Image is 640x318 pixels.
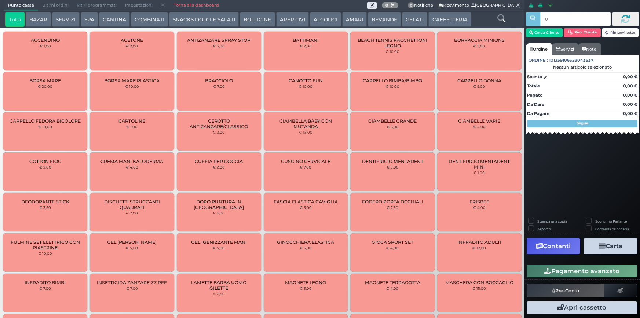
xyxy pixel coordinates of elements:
span: FASCIA ELASTICA CAVIGLIA [274,199,338,205]
small: € 2,00 [126,211,138,215]
span: GIOCA SPORT SET [372,239,413,245]
a: Torna alla dashboard [169,0,223,11]
small: € 5,00 [300,246,312,250]
span: BRACCIOLO [205,78,233,83]
span: FRISBEE [469,199,489,205]
span: BORSA MARE [29,78,61,83]
small: € 5,00 [213,44,225,48]
label: Asporto [537,227,551,231]
button: COMBINATI [131,12,168,27]
button: SNACKS DOLCI E SALATI [169,12,239,27]
small: € 15,00 [472,286,486,290]
small: € 5,00 [473,44,485,48]
span: GEL [PERSON_NAME] [107,239,157,245]
button: Contanti [527,238,580,254]
span: MAGNETE LEGNO [285,280,326,285]
span: Ultimi ordini [38,0,73,11]
span: CAPPELLO FEDORA BICOLORE [10,118,81,124]
span: Punto cassa [4,0,38,11]
small: € 6,00 [213,211,225,215]
span: CAPPELLO BIMBA/BIMBO [363,78,422,83]
small: € 5,00 [126,246,138,250]
small: € 2,00 [39,165,51,169]
small: € 3,00 [387,165,399,169]
small: € 3,00 [300,286,312,290]
button: SERVIZI [52,12,79,27]
button: BEVANDE [368,12,401,27]
button: BOLLICINE [240,12,275,27]
small: € 10,00 [385,49,399,54]
small: € 4,00 [473,205,486,210]
small: € 7,00 [126,286,138,290]
small: € 20,00 [38,84,52,88]
small: € 2,00 [300,44,312,48]
small: € 5,00 [300,205,312,210]
strong: Sconto [527,74,542,80]
span: FODERO PORTA OCCHIALI [362,199,423,205]
span: GEL IGENIZZANTE MANI [191,239,247,245]
strong: 0,00 € [623,83,637,88]
small: € 1,00 [40,44,51,48]
small: € 2,00 [126,44,138,48]
span: DENTIFRICIO MENTADENT [362,159,423,164]
span: BORRACCIA MINIONS [454,37,505,43]
span: INFRADITO ADULTI [457,239,501,245]
span: DENTIFRICIO MENTADENT MINI [443,159,515,170]
span: CIAMBELLA BABY CON MUTANDA [270,118,341,129]
button: Pre-Conto [527,284,604,297]
button: SPA [81,12,98,27]
strong: Pagato [527,93,542,98]
small: € 10,00 [38,251,52,256]
button: Carta [584,238,637,254]
span: MAGNETE TERRACOTTA [365,280,420,285]
span: CREMA MANI KALODERMA [100,159,163,164]
small: € 7,00 [300,165,311,169]
small: € 12,00 [472,246,486,250]
button: APERITIVI [276,12,309,27]
strong: 0,00 € [623,74,637,79]
span: COTTON FIOC [29,159,61,164]
span: ACETONE [121,37,143,43]
button: Apri cassetto [527,301,637,314]
strong: Segue [577,121,588,126]
a: Note [578,43,600,55]
small: € 4,00 [473,124,486,129]
small: € 10,00 [385,84,399,88]
button: Tutti [5,12,25,27]
small: € 7,00 [39,286,51,290]
small: € 1,00 [473,170,485,175]
small: € 10,00 [38,124,52,129]
small: € 4,00 [126,165,138,169]
button: CAFFETTERIA [428,12,471,27]
span: Ordine : [529,57,548,64]
span: DEODORANTE STICK [21,199,69,205]
button: Rim. Cliente [564,28,601,37]
a: Ordine [526,43,552,55]
label: Stampa una copia [537,219,567,224]
strong: Totale [527,83,540,88]
span: BEACH TENNIS RACCHETTONI LEGNO [356,37,428,48]
small: € 6,00 [387,124,399,129]
span: CIAMBELLE GRANDE [368,118,417,124]
button: ALCOLICI [310,12,341,27]
span: CUFFIA PER DOCCIA [195,159,243,164]
strong: Da Dare [527,102,544,107]
small: € 3,50 [39,205,51,210]
button: CANTINA [99,12,130,27]
strong: Da Pagare [527,111,549,116]
span: 0 [408,2,414,9]
label: Scontrino Parlante [595,219,627,224]
button: Cerca Cliente [526,28,563,37]
small: € 4,00 [386,246,399,250]
strong: 0,00 € [623,102,637,107]
small: € 2,00 [213,165,225,169]
button: GELATI [402,12,427,27]
strong: 0,00 € [623,93,637,98]
span: ANTIZANZARE SPRAY STOP [187,37,250,43]
button: BAZAR [26,12,51,27]
small: € 1,00 [126,124,138,129]
span: CAPPELLO DONNA [457,78,501,83]
span: CANOTTO FUN [289,78,323,83]
span: CUSCINO CERVICALE [281,159,330,164]
span: CEROTTO ANTIZANZARE/CLASSICO [183,118,255,129]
